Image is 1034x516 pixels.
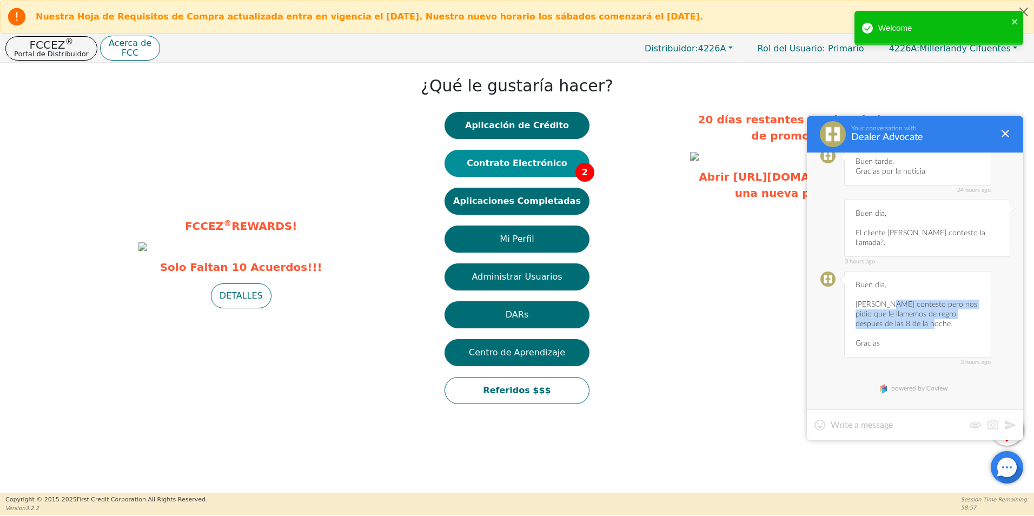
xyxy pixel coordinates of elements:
img: 805dcf67-711e-4c43-993f-64815e226ec1 [690,152,699,161]
button: FCCEZ®Portal de Distribuidor [5,36,97,61]
p: Copyright © 2015- 2025 First Credit Corporation. [5,495,207,505]
span: Rol del Usuario : [758,43,825,54]
p: 20 días restantes en el periodo de promoción [690,111,896,144]
span: 24 hours ago [845,187,991,194]
p: Portal de Distribuidor [14,50,89,57]
p: FCC [109,49,151,57]
button: Distribuidor:4226A [633,40,744,57]
sup: ® [65,37,73,47]
div: Buen dia, El cliente [PERSON_NAME] contesto la llamada?. [844,200,1010,257]
div: Your conversation with [851,124,993,132]
p: FCCEZ REWARDS! [138,218,344,234]
span: All Rights Reserved. [148,496,207,503]
p: FCCEZ [14,39,89,50]
div: Dealer Advocate [851,132,993,143]
p: Acerca de [109,39,151,48]
button: DETALLES [211,283,271,308]
a: Rol del Usuario: Primario [747,38,875,59]
div: Buen dia, [PERSON_NAME] contesto pero nos pidio que le llamemos de regro despues de las 8 de la n... [844,271,991,358]
h1: ¿Qué le gustaría hacer? [421,76,613,96]
img: f0161291-6b43-42e2-9503-15d60c176398 [138,242,147,251]
span: Solo Faltan 10 Acuerdos!!! [138,259,344,275]
div: Welcome [878,22,1008,35]
span: 3 hours ago [845,359,991,366]
button: Aplicaciones Completadas [445,188,589,215]
button: Administrar Usuarios [445,263,589,290]
span: 4226A [645,43,726,54]
button: DARs [445,301,589,328]
p: 58:57 [961,504,1029,512]
button: Mi Perfil [445,226,589,253]
a: powered by Coview [873,380,957,396]
p: Session Time Remaining: [961,495,1029,504]
button: Contrato Electrónico2 [445,150,589,177]
span: Distribuidor: [645,43,698,54]
div: Buen tarde, Gracias por la noticia [844,148,991,186]
button: Aplicación de Crédito [445,112,589,139]
span: 3 hours ago [845,259,1010,265]
p: Primario [747,38,875,59]
button: Referidos $$$ [445,377,589,404]
a: Abrir [URL][DOMAIN_NAME] en una nueva pestaña [699,170,887,200]
button: Acerca deFCC [100,36,160,61]
button: Close alert [1014,1,1033,23]
span: 2 [575,163,594,182]
button: Centro de Aprendizaje [445,339,589,366]
button: close [1011,15,1019,28]
b: Nuestra Hoja de Requisitos de Compra actualizada entra en vigencia el [DATE]. Nuestro nuevo horar... [36,11,703,22]
sup: ® [223,219,231,228]
p: Version 3.2.2 [5,504,207,512]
